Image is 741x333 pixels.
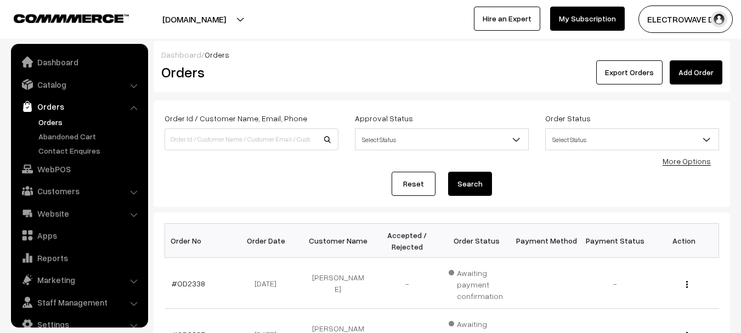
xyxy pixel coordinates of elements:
[550,7,625,31] a: My Subscription
[14,11,110,24] a: COMMMERCE
[14,181,144,201] a: Customers
[474,7,540,31] a: Hire an Expert
[511,224,580,258] th: Payment Method
[596,60,663,84] button: Export Orders
[546,130,719,149] span: Select Status
[392,172,435,196] a: Reset
[161,49,722,60] div: /
[355,130,528,149] span: Select Status
[14,52,144,72] a: Dashboard
[14,225,144,245] a: Apps
[355,128,529,150] span: Select Status
[442,224,511,258] th: Order Status
[36,116,144,128] a: Orders
[449,264,505,302] span: Awaiting payment confirmation
[234,224,303,258] th: Order Date
[14,97,144,116] a: Orders
[14,159,144,179] a: WebPOS
[580,258,649,309] td: -
[663,156,711,166] a: More Options
[161,50,201,59] a: Dashboard
[36,145,144,156] a: Contact Enquires
[124,5,264,33] button: [DOMAIN_NAME]
[165,224,234,258] th: Order No
[303,224,372,258] th: Customer Name
[172,279,205,288] a: #OD2338
[649,224,719,258] th: Action
[161,64,337,81] h2: Orders
[165,112,307,124] label: Order Id / Customer Name, Email, Phone
[355,112,413,124] label: Approval Status
[14,204,144,223] a: Website
[545,112,591,124] label: Order Status
[670,60,722,84] a: Add Order
[303,258,372,309] td: [PERSON_NAME]
[36,131,144,142] a: Abandoned Cart
[205,50,229,59] span: Orders
[14,270,144,290] a: Marketing
[638,5,733,33] button: ELECTROWAVE DE…
[448,172,492,196] button: Search
[711,11,727,27] img: user
[372,258,442,309] td: -
[580,224,649,258] th: Payment Status
[234,258,303,309] td: [DATE]
[14,248,144,268] a: Reports
[372,224,442,258] th: Accepted / Rejected
[686,281,688,288] img: Menu
[14,75,144,94] a: Catalog
[14,292,144,312] a: Staff Management
[165,128,338,150] input: Order Id / Customer Name / Customer Email / Customer Phone
[545,128,719,150] span: Select Status
[14,14,129,22] img: COMMMERCE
